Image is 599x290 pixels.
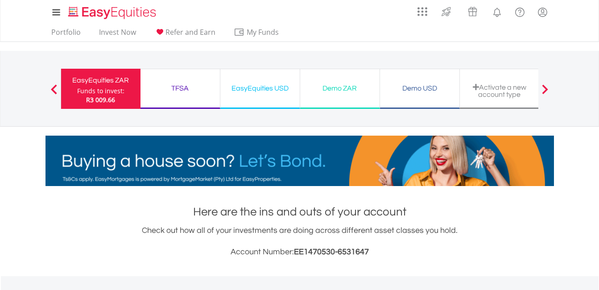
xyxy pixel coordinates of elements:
img: EasyEquities_Logo.png [66,5,160,20]
span: R3 009.66 [86,95,115,104]
div: Demo ZAR [306,82,374,95]
a: Home page [65,2,160,20]
h3: Account Number: [45,246,554,258]
span: EE1470530-6531647 [294,248,369,256]
a: AppsGrid [412,2,433,17]
div: Check out how all of your investments are doing across different asset classes you hold. [45,224,554,258]
span: My Funds [234,26,292,38]
a: Invest Now [95,28,140,41]
a: Notifications [486,2,508,20]
div: TFSA [146,82,215,95]
a: Vouchers [459,2,486,19]
a: Portfolio [48,28,84,41]
img: vouchers-v2.svg [465,4,480,19]
a: My Profile [531,2,554,22]
span: Refer and Earn [165,27,215,37]
div: Funds to invest: [77,87,124,95]
div: Demo USD [385,82,454,95]
a: Refer and Earn [151,28,219,41]
img: grid-menu-icon.svg [417,7,427,17]
div: EasyEquities USD [226,82,294,95]
a: FAQ's and Support [508,2,531,20]
img: thrive-v2.svg [439,4,454,19]
div: Activate a new account type [465,83,534,98]
img: EasyMortage Promotion Banner [45,136,554,186]
h1: Here are the ins and outs of your account [45,204,554,220]
div: EasyEquities ZAR [66,74,135,87]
